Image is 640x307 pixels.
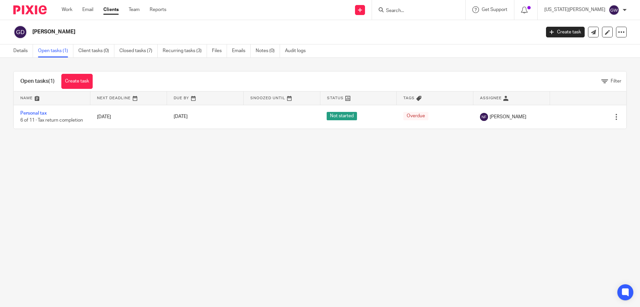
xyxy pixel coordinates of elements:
input: Search [385,8,445,14]
span: Status [327,96,344,100]
span: Get Support [482,7,507,12]
a: Recurring tasks (3) [163,44,207,57]
span: 6 of 11 · Tax return completion [20,118,83,123]
h2: [PERSON_NAME] [32,28,435,35]
a: Notes (0) [256,44,280,57]
a: Closed tasks (7) [119,44,158,57]
img: svg%3E [13,25,27,39]
span: Tags [403,96,415,100]
a: Email [82,6,93,13]
a: Personal tax [20,111,47,116]
a: Details [13,44,33,57]
a: Emails [232,44,251,57]
a: Audit logs [285,44,311,57]
a: Create task [546,27,585,37]
span: [DATE] [174,115,188,119]
a: Open tasks (1) [38,44,73,57]
a: Client tasks (0) [78,44,114,57]
a: Team [129,6,140,13]
a: Create task [61,74,93,89]
img: svg%3E [480,113,488,121]
p: [US_STATE][PERSON_NAME] [544,6,605,13]
a: Work [62,6,72,13]
span: Overdue [403,112,428,120]
a: Clients [103,6,119,13]
span: Filter [611,79,621,84]
img: Pixie [13,5,47,14]
span: (1) [48,79,55,84]
img: svg%3E [609,5,619,15]
span: Not started [327,112,357,120]
span: Snoozed Until [250,96,285,100]
a: Files [212,44,227,57]
td: [DATE] [90,105,167,129]
a: Reports [150,6,166,13]
h1: Open tasks [20,78,55,85]
span: [PERSON_NAME] [490,114,526,120]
